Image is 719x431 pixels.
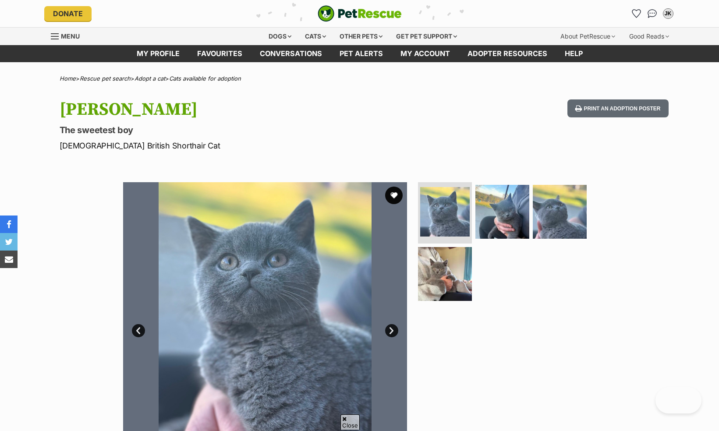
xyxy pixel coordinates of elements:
[38,75,682,82] div: > > >
[299,28,332,45] div: Cats
[661,7,675,21] button: My account
[331,45,392,62] a: Pet alerts
[318,5,402,22] a: PetRescue
[392,45,459,62] a: My account
[80,75,131,82] a: Rescue pet search
[128,45,188,62] a: My profile
[533,185,587,239] img: Photo of Taylor
[61,32,80,40] span: Menu
[623,28,675,45] div: Good Reads
[418,247,472,301] img: Photo of Taylor
[333,28,389,45] div: Other pets
[645,7,659,21] a: Conversations
[655,387,701,413] iframe: Help Scout Beacon - Open
[554,28,621,45] div: About PetRescue
[44,6,92,21] a: Donate
[556,45,591,62] a: Help
[60,75,76,82] a: Home
[630,7,675,21] ul: Account quick links
[459,45,556,62] a: Adopter resources
[262,28,298,45] div: Dogs
[475,185,529,239] img: Photo of Taylor
[340,414,360,430] span: Close
[51,28,86,43] a: Menu
[385,324,398,337] a: Next
[60,99,430,120] h1: [PERSON_NAME]
[132,324,145,337] a: Prev
[135,75,165,82] a: Adopt a cat
[664,9,673,18] div: JK
[251,45,331,62] a: conversations
[60,140,430,152] p: [DEMOGRAPHIC_DATA] British Shorthair Cat
[648,9,657,18] img: chat-41dd97257d64d25036548639549fe6c8038ab92f7586957e7f3b1b290dea8141.svg
[188,45,251,62] a: Favourites
[567,99,668,117] button: Print an adoption poster
[420,187,470,237] img: Photo of Taylor
[60,124,430,136] p: The sweetest boy
[630,7,644,21] a: Favourites
[318,5,402,22] img: logo-cat-932fe2b9b8326f06289b0f2fb663e598f794de774fb13d1741a6617ecf9a85b4.svg
[385,187,403,204] button: favourite
[169,75,241,82] a: Cats available for adoption
[390,28,463,45] div: Get pet support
